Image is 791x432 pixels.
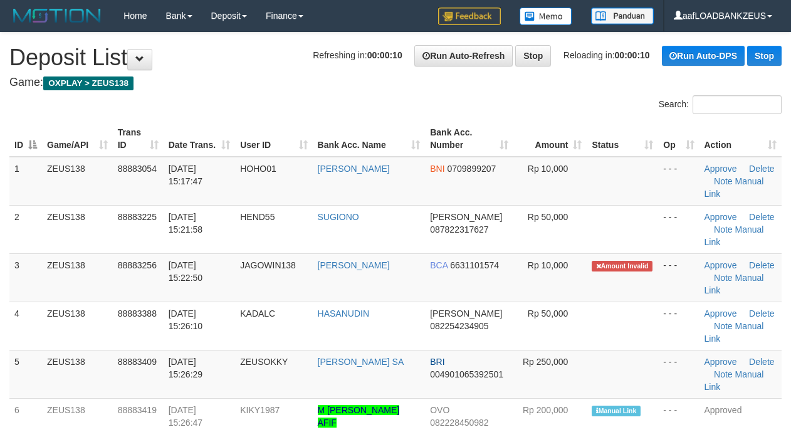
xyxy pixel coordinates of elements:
img: Feedback.jpg [438,8,501,25]
a: Manual Link [705,176,764,199]
strong: 00:00:10 [615,50,650,60]
th: Bank Acc. Number: activate to sort column ascending [425,121,513,157]
span: 88883256 [118,260,157,270]
span: 88883225 [118,212,157,222]
span: Rp 50,000 [528,212,568,222]
span: 88883054 [118,164,157,174]
th: Game/API: activate to sort column ascending [42,121,113,157]
span: OXPLAY > ZEUS138 [43,76,134,90]
td: ZEUS138 [42,350,113,398]
span: BCA [430,260,448,270]
a: Delete [749,308,774,319]
a: HASANUDIN [318,308,369,319]
span: Rp 200,000 [523,405,568,415]
td: ZEUS138 [42,157,113,206]
th: Date Trans.: activate to sort column ascending [164,121,236,157]
h1: Deposit List [9,45,782,70]
span: [DATE] 15:21:58 [169,212,203,234]
span: [PERSON_NAME] [430,308,502,319]
img: MOTION_logo.png [9,6,105,25]
td: 5 [9,350,42,398]
td: 3 [9,253,42,302]
span: [PERSON_NAME] [430,212,502,222]
a: Delete [749,357,774,367]
td: 1 [9,157,42,206]
th: User ID: activate to sort column ascending [235,121,312,157]
span: Copy 6631101574 to clipboard [450,260,499,270]
span: 88883419 [118,405,157,415]
span: Reloading in: [563,50,650,60]
td: - - - [658,157,699,206]
a: Delete [749,212,774,222]
a: Approve [705,260,737,270]
a: Approve [705,164,737,174]
td: ZEUS138 [42,205,113,253]
span: Rp 250,000 [523,357,568,367]
th: ID: activate to sort column descending [9,121,42,157]
span: 88883409 [118,357,157,367]
a: Manual Link [705,273,764,295]
a: Manual Link [705,224,764,247]
a: M [PERSON_NAME] AFIF [318,405,400,428]
span: [DATE] 15:26:47 [169,405,203,428]
span: [DATE] 15:17:47 [169,164,203,186]
span: Copy 0709899207 to clipboard [447,164,496,174]
a: [PERSON_NAME] [318,260,390,270]
a: Note [714,176,733,186]
a: SUGIONO [318,212,359,222]
a: Approve [705,308,737,319]
th: Bank Acc. Name: activate to sort column ascending [313,121,426,157]
span: OVO [430,405,449,415]
a: Run Auto-Refresh [414,45,513,66]
strong: 00:00:10 [367,50,402,60]
span: 88883388 [118,308,157,319]
a: Manual Link [705,369,764,392]
h4: Game: [9,76,782,89]
a: Note [714,273,733,283]
th: Trans ID: activate to sort column ascending [113,121,164,157]
span: HEND55 [240,212,275,222]
a: Approve [705,357,737,367]
td: - - - [658,253,699,302]
span: [DATE] 15:26:29 [169,357,203,379]
span: BNI [430,164,444,174]
td: 4 [9,302,42,350]
span: [DATE] 15:26:10 [169,308,203,331]
a: Note [714,224,733,234]
a: [PERSON_NAME] [318,164,390,174]
th: Action: activate to sort column ascending [699,121,782,157]
td: - - - [658,302,699,350]
td: - - - [658,350,699,398]
td: - - - [658,205,699,253]
span: Copy 082254234905 to clipboard [430,321,488,331]
a: Stop [747,46,782,66]
span: Copy 004901065392501 to clipboard [430,369,503,379]
span: KADALC [240,308,275,319]
span: Manually Linked [592,406,640,416]
a: Delete [749,260,774,270]
td: 2 [9,205,42,253]
a: Approve [705,212,737,222]
input: Search: [693,95,782,114]
a: [PERSON_NAME] SA [318,357,404,367]
a: Manual Link [705,321,764,344]
span: Rp 50,000 [528,308,568,319]
a: Run Auto-DPS [662,46,745,66]
th: Amount: activate to sort column ascending [513,121,587,157]
span: HOHO01 [240,164,276,174]
th: Status: activate to sort column ascending [587,121,658,157]
a: Note [714,321,733,331]
a: Delete [749,164,774,174]
img: Button%20Memo.svg [520,8,572,25]
span: ZEUSOKKY [240,357,288,367]
label: Search: [659,95,782,114]
span: Rp 10,000 [528,260,568,270]
a: Stop [515,45,551,66]
span: JAGOWIN138 [240,260,296,270]
span: Refreshing in: [313,50,402,60]
th: Op: activate to sort column ascending [658,121,699,157]
span: Rp 10,000 [528,164,568,174]
span: KIKY1987 [240,405,280,415]
span: [DATE] 15:22:50 [169,260,203,283]
span: BRI [430,357,444,367]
